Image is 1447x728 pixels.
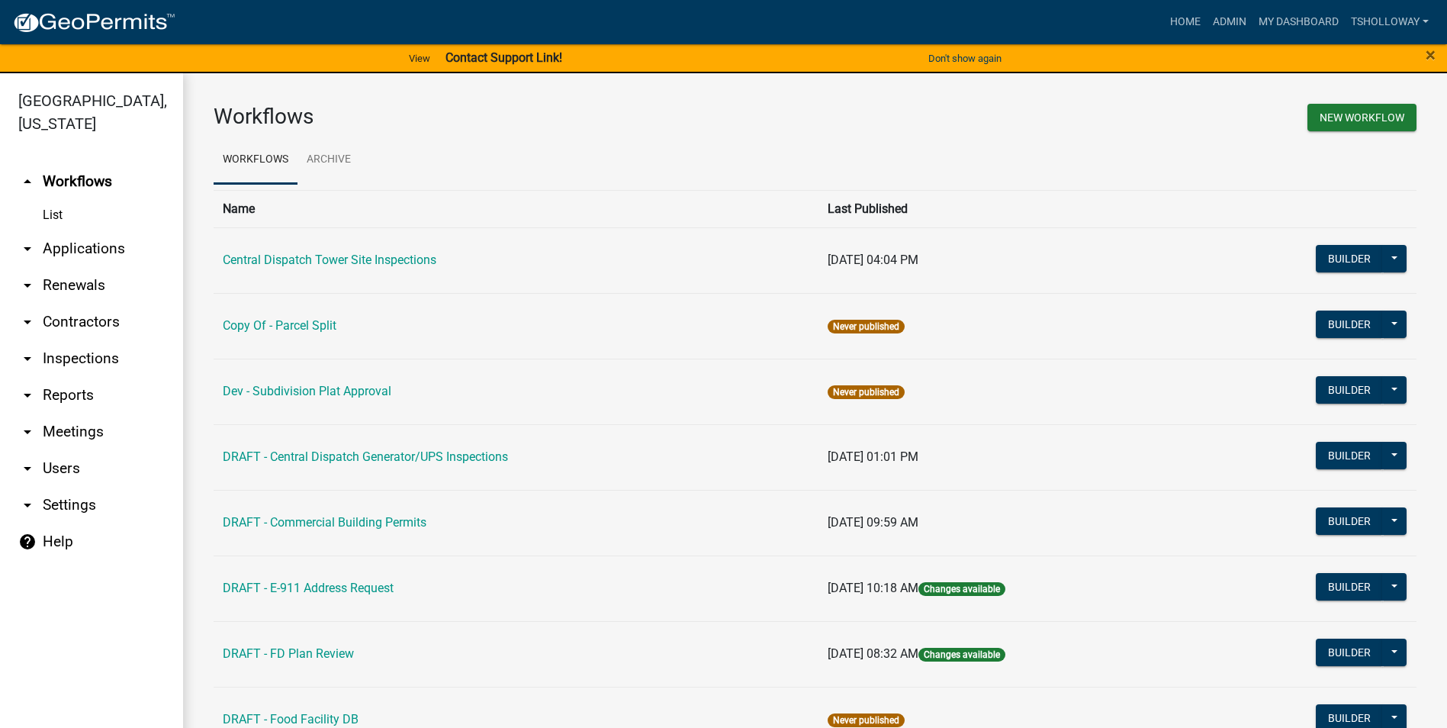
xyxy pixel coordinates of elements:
[1316,639,1383,666] button: Builder
[1164,8,1207,37] a: Home
[1316,376,1383,404] button: Builder
[828,320,905,333] span: Never published
[445,50,562,65] strong: Contact Support Link!
[223,515,426,530] a: DRAFT - Commercial Building Permits
[214,136,297,185] a: Workflows
[1426,46,1436,64] button: Close
[214,104,804,130] h3: Workflows
[818,190,1201,227] th: Last Published
[828,385,905,399] span: Never published
[18,350,37,368] i: arrow_drop_down
[223,449,508,464] a: DRAFT - Central Dispatch Generator/UPS Inspections
[1426,44,1436,66] span: ×
[1316,311,1383,338] button: Builder
[1316,442,1383,469] button: Builder
[918,582,1005,596] span: Changes available
[18,533,37,551] i: help
[1207,8,1252,37] a: Admin
[18,459,37,478] i: arrow_drop_down
[18,496,37,514] i: arrow_drop_down
[1316,245,1383,272] button: Builder
[1316,573,1383,601] button: Builder
[828,714,905,727] span: Never published
[1316,507,1383,535] button: Builder
[18,423,37,441] i: arrow_drop_down
[223,581,394,595] a: DRAFT - E-911 Address Request
[828,646,918,661] span: [DATE] 08:32 AM
[922,46,1008,71] button: Don't show again
[18,313,37,331] i: arrow_drop_down
[828,253,918,267] span: [DATE] 04:04 PM
[223,646,354,661] a: DRAFT - FD Plan Review
[223,712,359,726] a: DRAFT - Food Facility DB
[403,46,436,71] a: View
[918,648,1005,662] span: Changes available
[18,172,37,191] i: arrow_drop_up
[1307,104,1416,131] button: New Workflow
[18,276,37,295] i: arrow_drop_down
[223,318,336,333] a: Copy Of - Parcel Split
[223,253,436,267] a: Central Dispatch Tower Site Inspections
[828,449,918,464] span: [DATE] 01:01 PM
[223,384,391,398] a: Dev - Subdivision Plat Approval
[18,240,37,258] i: arrow_drop_down
[18,386,37,404] i: arrow_drop_down
[828,515,918,530] span: [DATE] 09:59 AM
[1252,8,1345,37] a: My Dashboard
[1345,8,1435,37] a: tsholloway
[297,136,360,185] a: Archive
[214,190,818,227] th: Name
[828,581,918,595] span: [DATE] 10:18 AM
